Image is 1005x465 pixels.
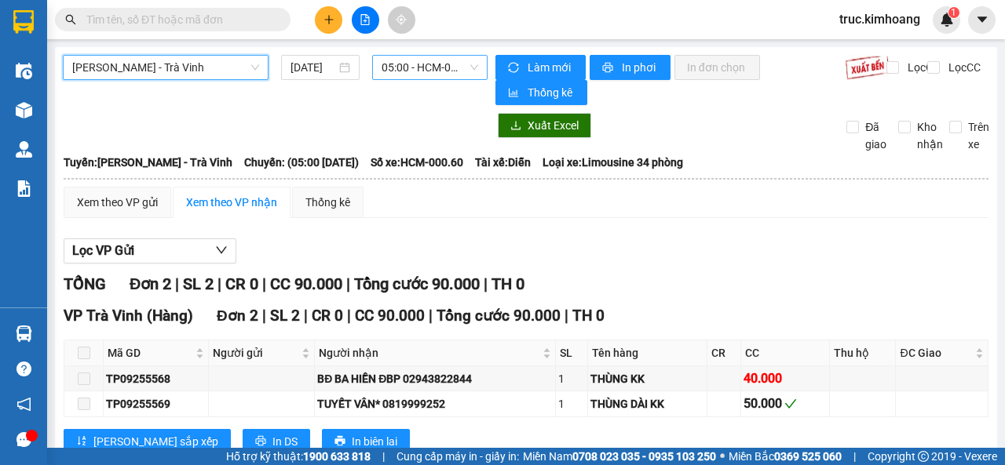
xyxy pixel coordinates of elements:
img: warehouse-icon [16,102,32,118]
span: sync [508,62,521,74]
span: caret-down [975,13,989,27]
div: THÙNG DÀI KK [590,395,704,412]
span: sort-ascending [76,435,87,448]
strong: 0369 525 060 [774,450,842,463]
span: Tổng cước 90.000 [354,274,480,293]
span: TH 0 [572,307,605,325]
span: Thống kê [528,84,575,101]
span: | [346,274,350,293]
div: 50.000 [744,394,827,413]
img: warehouse-icon [16,325,32,342]
span: CR 0 [312,307,343,325]
span: down [215,244,228,256]
img: logo-vxr [13,10,34,34]
span: | [565,307,568,325]
span: SL 2 [183,274,214,293]
img: warehouse-icon [16,141,32,158]
div: 40.000 [744,369,827,388]
span: | [382,448,385,465]
button: Lọc VP Gửi [64,238,236,263]
span: | [304,307,308,325]
div: Xem theo VP nhận [186,194,277,211]
span: truc.kimhoang [827,9,933,29]
span: notification [16,397,31,412]
span: question-circle [16,361,31,376]
span: TH 0 [492,274,524,293]
span: ĐC Giao [900,344,971,361]
span: | [262,274,266,293]
span: Làm mới [528,59,573,76]
span: CC 90.000 [355,307,425,325]
span: CC 90.000 [270,274,342,293]
th: CC [741,340,830,366]
span: Kho nhận [911,118,949,153]
span: Chuyến: (05:00 [DATE]) [244,154,359,171]
span: Trên xe [962,118,996,153]
button: printerIn biên lai [322,429,410,454]
span: printer [255,435,266,448]
span: Hỗ trợ kỹ thuật: [226,448,371,465]
div: TP09255568 [106,370,206,387]
th: Tên hàng [588,340,707,366]
button: sort-ascending[PERSON_NAME] sắp xếp [64,429,231,454]
th: Thu hộ [830,340,896,366]
span: search [65,14,76,25]
span: TỔNG [64,274,106,293]
span: | [175,274,179,293]
span: printer [334,435,345,448]
button: In đơn chọn [674,55,760,80]
span: Miền Nam [523,448,716,465]
span: | [484,274,488,293]
button: downloadXuất Excel [498,113,591,138]
div: TP09255569 [106,395,206,412]
span: bar-chart [508,87,521,100]
div: BĐ BA HIỀN ĐBP 02943822844 [317,370,553,387]
button: bar-chartThống kê [495,80,587,105]
span: Người gửi [213,344,298,361]
span: printer [602,62,616,74]
button: syncLàm mới [495,55,586,80]
span: Lọc CC [942,59,983,76]
button: plus [315,6,342,34]
strong: 0708 023 035 - 0935 103 250 [572,450,716,463]
span: Đã giao [859,118,893,153]
span: CR 0 [225,274,258,293]
img: icon-new-feature [940,13,954,27]
button: printerIn phơi [590,55,671,80]
b: Tuyến: [PERSON_NAME] - Trà Vinh [64,156,232,169]
sup: 1 [948,7,959,18]
span: Lọc VP Gửi [72,241,134,260]
span: 1 [951,7,956,18]
span: Tài xế: Diễn [475,154,531,171]
span: [PERSON_NAME] sắp xếp [93,433,218,450]
span: | [853,448,856,465]
span: In biên lai [352,433,397,450]
span: In phơi [622,59,658,76]
td: TP09255568 [104,366,209,391]
input: 15/09/2025 [291,59,336,76]
span: Tổng cước 90.000 [437,307,561,325]
span: In DS [272,433,298,450]
span: file-add [360,14,371,25]
button: printerIn DS [243,429,310,454]
div: 1 [558,370,585,387]
input: Tìm tên, số ĐT hoặc mã đơn [86,11,272,28]
button: aim [388,6,415,34]
span: download [510,120,521,133]
span: Số xe: HCM-000.60 [371,154,463,171]
span: message [16,432,31,447]
img: solution-icon [16,180,32,197]
span: copyright [918,451,929,462]
span: | [347,307,351,325]
span: 05:00 - HCM-000.60 [382,56,477,79]
div: THÙNG KK [590,370,704,387]
span: Mã GD [108,344,192,361]
span: Người nhận [319,344,539,361]
button: file-add [352,6,379,34]
span: Lọc CR [901,59,942,76]
span: Đơn 2 [217,307,258,325]
button: caret-down [968,6,996,34]
div: TUYẾT VÂN* 0819999252 [317,395,553,412]
span: Đơn 2 [130,274,171,293]
div: Xem theo VP gửi [77,194,158,211]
